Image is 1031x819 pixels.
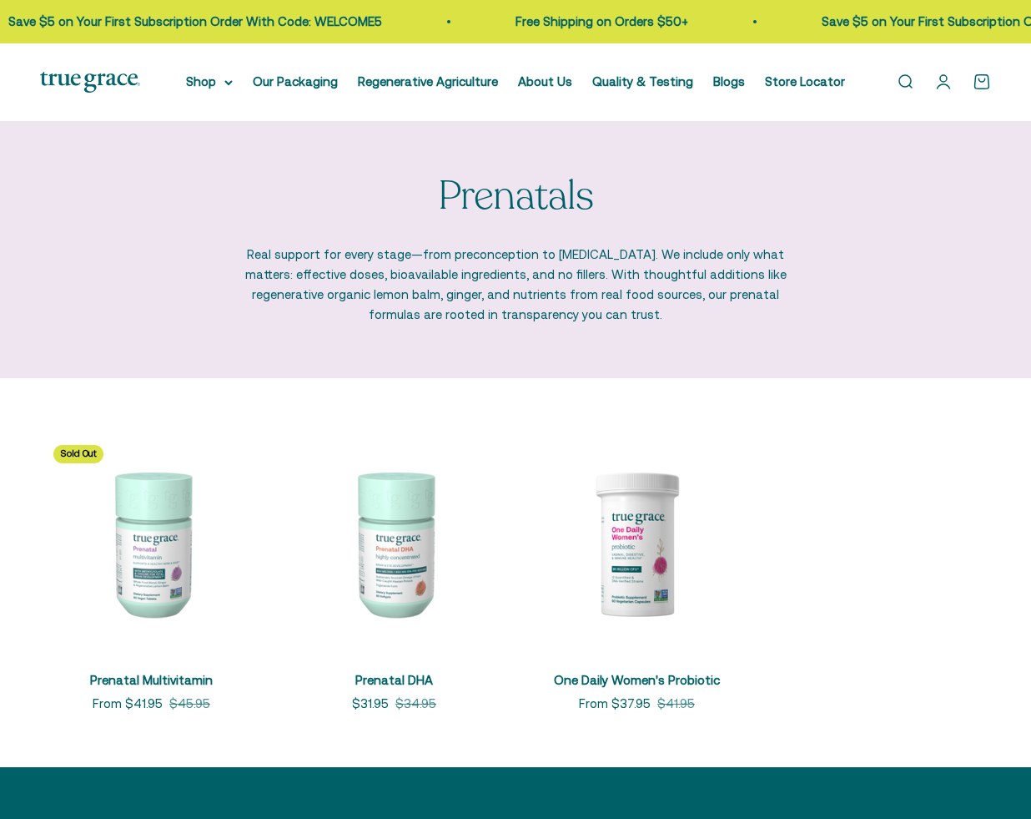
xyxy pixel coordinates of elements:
a: Store Locator [765,74,845,88]
compare-at-price: $41.95 [657,694,695,714]
img: Prenatal DHA for Brain & Eye Development* For women during pre-conception, pregnancy, and lactati... [283,432,505,655]
a: One Daily Women's Probiotic [554,673,720,687]
p: Real support for every stage—from preconception to [MEDICAL_DATA]. We include only what matters: ... [244,245,787,325]
a: Prenatal Multivitamin [90,673,213,687]
sale-price: From $41.95 [93,694,163,714]
compare-at-price: $45.95 [169,694,210,714]
a: Free Shipping on Orders $50+ [515,14,688,28]
a: Prenatal DHA [355,673,433,687]
sale-price: $31.95 [352,694,389,714]
p: Prenatals [438,174,594,219]
p: Save $5 on Your First Subscription Order With Code: WELCOME5 [8,12,382,32]
compare-at-price: $34.95 [395,694,436,714]
img: Daily Probiotic for Women's Vaginal, Digestive, and Immune Support* - 90 Billion CFU at time of m... [526,432,748,655]
sale-price: From $37.95 [579,694,651,714]
a: Our Packaging [253,74,338,88]
a: Blogs [713,74,745,88]
a: Quality & Testing [592,74,693,88]
img: Daily Multivitamin to Support a Healthy Mom & Baby* For women during pre-conception, pregnancy, a... [40,432,263,655]
a: Regenerative Agriculture [358,74,498,88]
summary: Shop [186,72,233,92]
a: About Us [518,74,572,88]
